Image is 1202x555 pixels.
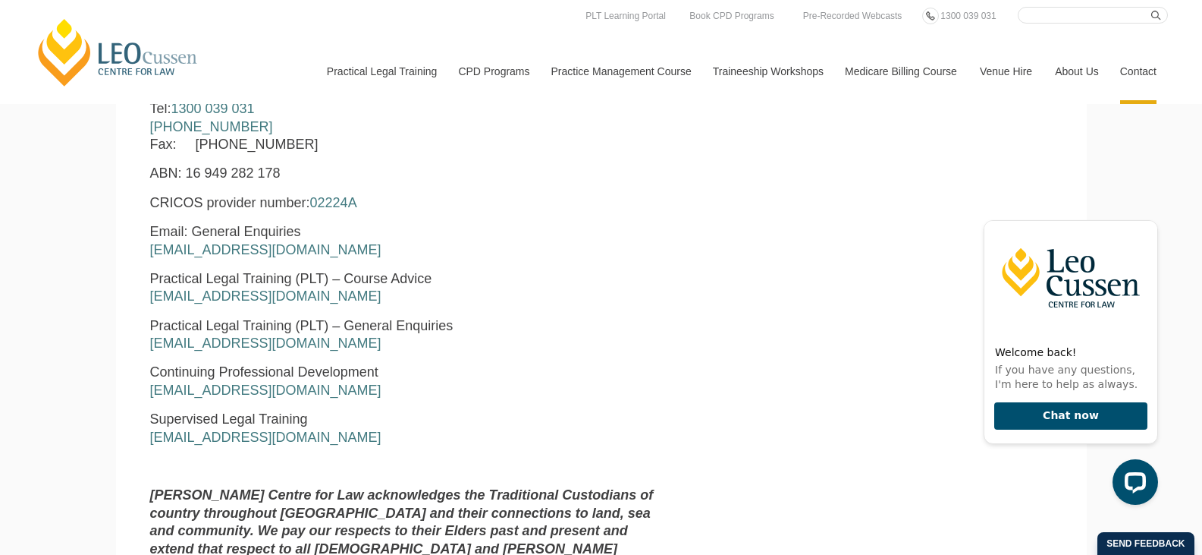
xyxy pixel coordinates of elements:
a: Practice Management Course [540,39,701,104]
p: Tel: Fax: [PHONE_NUMBER] [150,100,667,153]
a: [EMAIL_ADDRESS][DOMAIN_NAME] [150,242,381,257]
a: [PHONE_NUMBER] [150,119,273,134]
a: [EMAIL_ADDRESS][DOMAIN_NAME] [150,336,381,351]
a: Medicare Billing Course [833,39,968,104]
a: Pre-Recorded Webcasts [799,8,906,24]
a: Venue Hire [968,39,1044,104]
a: 1300 039 031 [171,101,255,116]
p: Email: General Enquiries [150,223,667,259]
a: [EMAIL_ADDRESS][DOMAIN_NAME] [150,383,381,398]
a: [PERSON_NAME] Centre for Law [34,17,202,88]
a: Practical Legal Training [315,39,447,104]
p: Continuing Professional Development [150,364,667,399]
a: Contact [1109,39,1168,104]
p: Practical Legal Training (PLT) – Course Advice [150,270,667,306]
a: [EMAIL_ADDRESS][DOMAIN_NAME] [150,430,381,445]
iframe: LiveChat chat widget [971,193,1164,517]
a: 1300 039 031 [937,8,1000,24]
span: 1300 039 031 [940,11,996,21]
a: CPD Programs [447,39,539,104]
p: CRICOS provider number: [150,194,667,212]
a: Book CPD Programs [686,8,777,24]
a: 02224A [310,195,357,210]
a: [EMAIL_ADDRESS][DOMAIN_NAME] [150,289,381,304]
a: PLT Learning Portal [582,8,670,24]
span: Practical Legal Training (PLT) – General Enquiries [150,318,453,333]
a: About Us [1044,39,1109,104]
p: Supervised Legal Training [150,411,667,446]
a: Traineeship Workshops [701,39,833,104]
p: ABN: 16 949 282 178 [150,165,667,182]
